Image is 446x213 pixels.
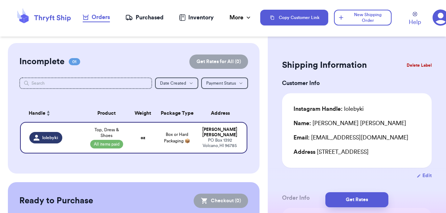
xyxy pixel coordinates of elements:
[164,132,190,143] span: Box or Hard Packaging 📦
[179,13,214,22] a: Inventory
[156,105,197,122] th: Package Type
[294,135,310,141] span: Email:
[84,105,129,122] th: Product
[294,120,311,126] span: Name:
[294,148,420,156] div: [STREET_ADDRESS]
[294,149,315,155] span: Address
[83,13,110,22] div: Orders
[45,109,51,118] button: Sort ascending
[125,13,164,22] a: Purchased
[189,55,248,69] button: Get Rates for All (0)
[19,195,93,207] h2: Ready to Purchase
[160,81,186,85] span: Date Created
[194,194,248,208] button: Checkout (0)
[206,81,236,85] span: Payment Status
[404,57,435,73] button: Delete Label
[294,106,343,112] span: Instagram Handle:
[282,79,432,87] h3: Customer Info
[155,77,198,89] button: Date Created
[69,58,80,65] span: 01
[19,56,64,67] h2: Incomplete
[88,127,125,138] span: Top, Dress & Shoes
[282,60,367,71] h2: Shipping Information
[197,105,247,122] th: Address
[141,136,145,140] strong: oz
[129,105,156,122] th: Weight
[325,192,388,207] button: Get Rates
[334,10,392,25] button: New Shipping Order
[294,133,420,142] div: [EMAIL_ADDRESS][DOMAIN_NAME]
[409,12,421,27] a: Help
[294,105,364,113] div: lolebyki
[42,135,58,141] span: lolebyki
[294,119,406,128] div: [PERSON_NAME] [PERSON_NAME]
[83,13,110,22] a: Orders
[29,110,45,117] span: Handle
[229,13,252,22] div: More
[202,127,238,138] div: [PERSON_NAME] [PERSON_NAME]
[417,172,432,179] button: Edit
[201,77,248,89] button: Payment Status
[409,18,421,27] span: Help
[202,138,238,148] div: PO Box 1392 Volcano , HI 96785
[260,10,328,25] button: Copy Customer Link
[19,77,152,89] input: Search
[90,140,123,148] span: All items paid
